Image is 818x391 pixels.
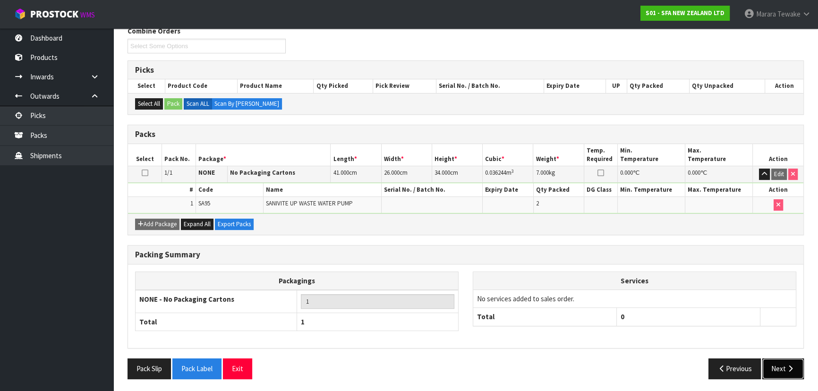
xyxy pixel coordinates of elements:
span: 0.000 [688,169,700,177]
th: Package [196,144,331,166]
th: Height [432,144,482,166]
h3: Packs [135,130,796,139]
img: cube-alt.png [14,8,26,20]
th: Width [381,144,432,166]
th: Pack No. [162,144,196,166]
span: 0.000 [620,169,633,177]
th: Expiry Date [483,183,533,197]
th: Qty Unpacked [690,79,765,93]
th: Serial No. / Batch No. [436,79,544,93]
th: Packagings [136,272,459,290]
h3: Packing Summary [135,250,796,259]
td: cm [432,166,482,183]
span: 0 [621,312,624,321]
span: Marara [756,9,776,18]
button: Select All [135,98,163,110]
span: 1 [301,317,305,326]
th: Product Name [238,79,314,93]
th: UP [605,79,627,93]
button: Pack Label [172,358,222,379]
th: Length [331,144,381,166]
th: Action [753,144,803,166]
button: Previous [708,358,761,379]
th: Services [473,272,796,290]
a: S01 - SFA NEW ZEALAND LTD [640,6,730,21]
th: Product Code [165,79,237,93]
button: Export Packs [215,219,254,230]
th: Total [473,308,617,326]
label: Combine Orders [128,26,180,36]
span: ProStock [30,8,78,20]
th: Total [136,313,297,331]
th: Min. Temperature [618,183,685,197]
label: Scan ALL [184,98,212,110]
span: 0.036244 [485,169,506,177]
th: Temp. Required [584,144,618,166]
td: cm [331,166,381,183]
th: Action [765,79,803,93]
th: Weight [533,144,584,166]
label: Scan By [PERSON_NAME] [212,98,282,110]
td: cm [381,166,432,183]
th: Select [128,79,165,93]
td: ℃ [618,166,685,183]
button: Exit [223,358,252,379]
td: m [483,166,533,183]
th: DG Class [584,183,618,197]
td: kg [533,166,584,183]
button: Pack Slip [128,358,171,379]
span: 1/1 [164,169,172,177]
span: 7.000 [536,169,548,177]
strong: S01 - SFA NEW ZEALAND LTD [646,9,724,17]
span: Tewake [777,9,801,18]
span: 26.000 [384,169,400,177]
td: ℃ [685,166,753,183]
th: # [128,183,196,197]
span: SANIVITE UP WASTE WATER PUMP [266,199,353,207]
sup: 3 [511,168,514,174]
th: Qty Picked [314,79,373,93]
button: Add Package [135,219,179,230]
th: Qty Packed [627,79,689,93]
strong: NONE [198,169,215,177]
button: Edit [771,169,787,180]
th: Min. Temperature [618,144,685,166]
th: Pick Review [373,79,436,93]
th: Action [753,183,803,197]
strong: No Packaging Cartons [230,169,295,177]
th: Max. Temperature [685,183,753,197]
th: Cubic [483,144,533,166]
th: Select [128,144,162,166]
th: Max. Temperature [685,144,753,166]
span: Expand All [184,220,211,228]
th: Qty Packed [533,183,584,197]
span: 1 [190,199,193,207]
th: Code [196,183,263,197]
strong: NONE - No Packaging Cartons [139,295,234,304]
small: WMS [80,10,95,19]
span: Pack [128,19,804,386]
span: 2 [536,199,539,207]
span: SA95 [198,199,210,207]
th: Name [263,183,381,197]
th: Expiry Date [544,79,605,93]
th: Serial No. / Batch No. [381,183,483,197]
td: No services added to sales order. [473,290,796,308]
button: Next [762,358,804,379]
span: 41.000 [333,169,349,177]
h3: Picks [135,66,796,75]
button: Expand All [181,219,213,230]
span: 34.000 [435,169,450,177]
button: Pack [164,98,182,110]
